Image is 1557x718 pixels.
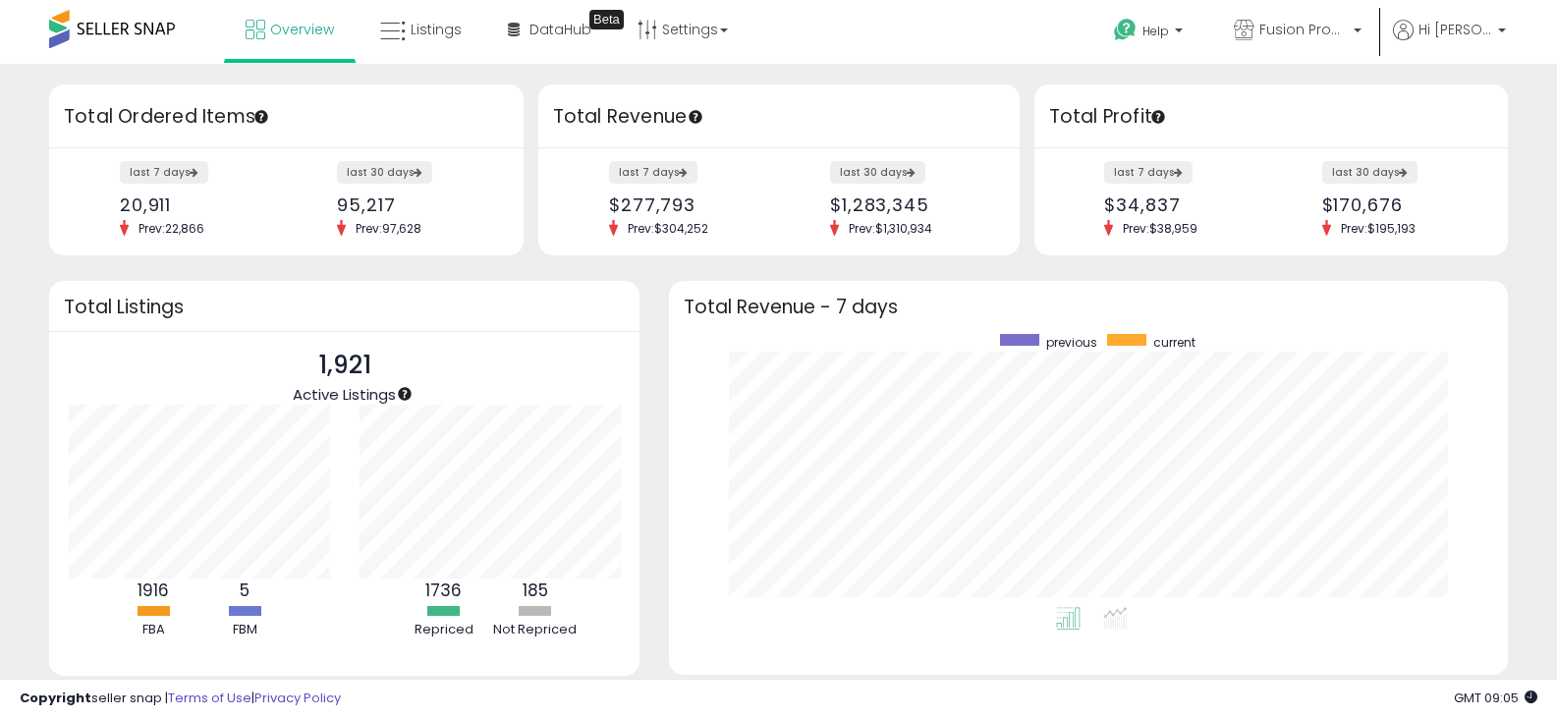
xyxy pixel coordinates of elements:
[20,689,91,707] strong: Copyright
[425,579,462,602] b: 1736
[129,220,214,237] span: Prev: 22,866
[120,194,271,215] div: 20,911
[589,10,624,29] div: Tooltip anchor
[1393,20,1506,64] a: Hi [PERSON_NAME]
[1149,108,1167,126] div: Tooltip anchor
[200,621,289,639] div: FBM
[1046,334,1097,351] span: previous
[1113,220,1207,237] span: Prev: $38,959
[1142,23,1169,39] span: Help
[337,161,432,184] label: last 30 days
[346,220,431,237] span: Prev: 97,628
[1153,334,1196,351] span: current
[1104,194,1255,215] div: $34,837
[337,194,488,215] div: 95,217
[618,220,718,237] span: Prev: $304,252
[523,579,548,602] b: 185
[64,300,625,314] h3: Total Listings
[830,194,985,215] div: $1,283,345
[1049,103,1494,131] h3: Total Profit
[684,300,1493,314] h3: Total Revenue - 7 days
[1104,161,1193,184] label: last 7 days
[687,108,704,126] div: Tooltip anchor
[252,108,270,126] div: Tooltip anchor
[168,689,251,707] a: Terms of Use
[20,690,341,708] div: seller snap | |
[240,579,250,602] b: 5
[64,103,509,131] h3: Total Ordered Items
[400,621,488,639] div: Repriced
[1331,220,1425,237] span: Prev: $195,193
[830,161,925,184] label: last 30 days
[1322,194,1474,215] div: $170,676
[138,579,169,602] b: 1916
[293,347,396,384] p: 1,921
[609,194,764,215] div: $277,793
[293,384,396,405] span: Active Listings
[1259,20,1348,39] span: Fusion Products Inc.
[1418,20,1492,39] span: Hi [PERSON_NAME]
[529,20,591,39] span: DataHub
[254,689,341,707] a: Privacy Policy
[1113,18,1138,42] i: Get Help
[609,161,697,184] label: last 7 days
[396,385,414,403] div: Tooltip anchor
[1322,161,1418,184] label: last 30 days
[411,20,462,39] span: Listings
[1098,3,1202,64] a: Help
[839,220,942,237] span: Prev: $1,310,934
[491,621,580,639] div: Not Repriced
[553,103,1005,131] h3: Total Revenue
[109,621,197,639] div: FBA
[270,20,334,39] span: Overview
[1454,689,1537,707] span: 2025-09-11 09:05 GMT
[120,161,208,184] label: last 7 days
